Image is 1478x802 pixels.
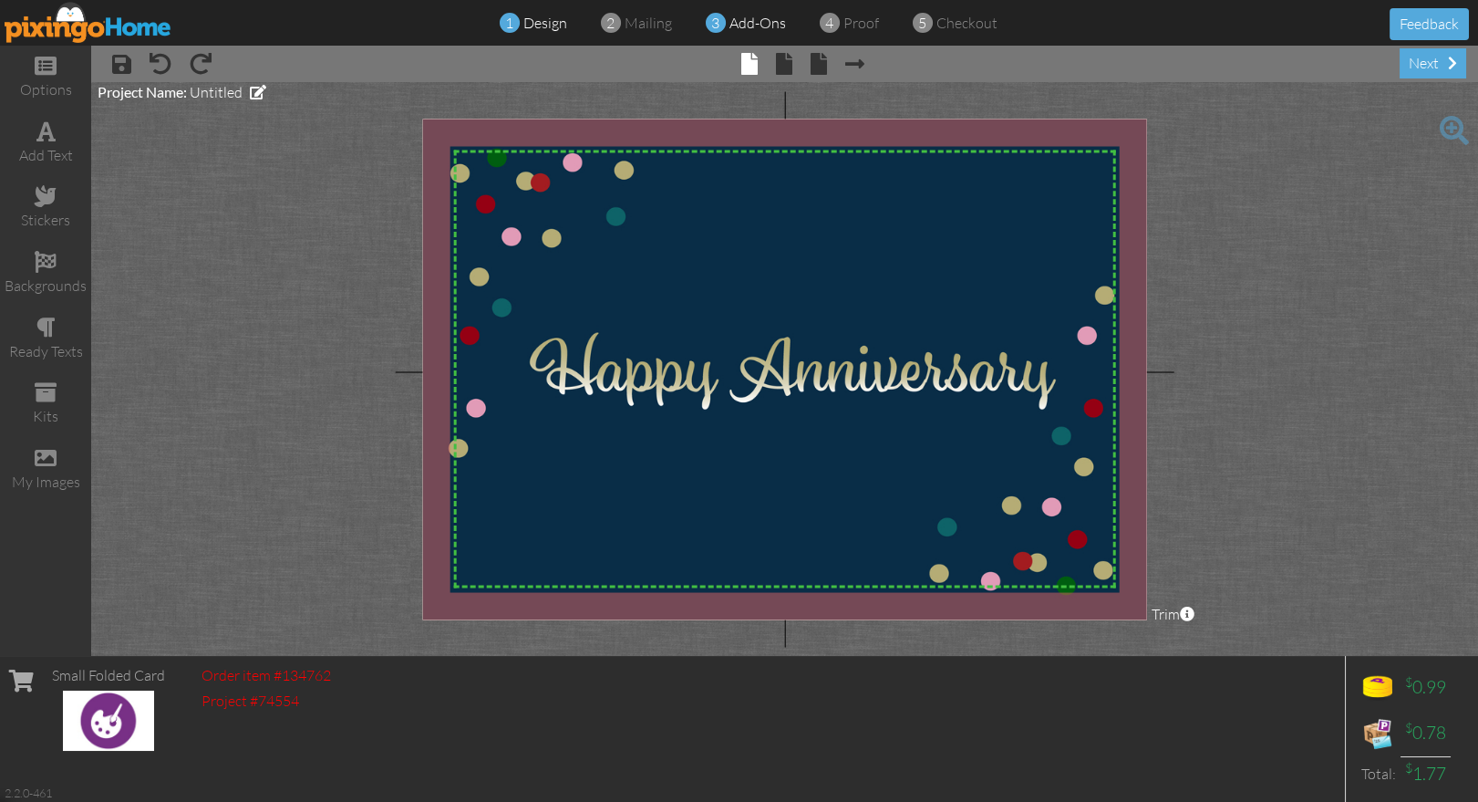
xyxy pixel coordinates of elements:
[5,2,172,43] img: pixingo logo
[1400,756,1451,791] td: 1.77
[1400,711,1451,756] td: 0.78
[1359,715,1396,752] img: expense-icon.png
[1355,756,1400,791] td: Total:
[1405,720,1412,735] sup: $
[825,13,833,34] span: 4
[52,665,165,686] div: Small Folded Card
[98,83,187,100] span: Project Name:
[1390,8,1469,40] button: Feedback
[63,691,154,751] img: create-your-own-landscape.jpg
[1359,670,1396,706] img: points-icon.png
[1477,801,1478,802] iframe: Chat
[190,83,243,101] span: Untitled
[606,13,615,34] span: 2
[936,14,997,32] span: checkout
[1405,674,1412,690] sup: $
[1405,760,1412,776] sup: $
[523,14,567,32] span: design
[1400,48,1466,78] div: next
[202,691,331,712] div: Project #74554
[1152,604,1194,625] span: Trim
[1400,665,1451,711] td: 0.99
[918,13,926,34] span: 5
[843,14,879,32] span: proof
[202,665,331,686] div: Order item #134762
[505,13,513,34] span: 1
[5,785,52,801] div: 2.2.0-461
[625,14,672,32] span: mailing
[729,14,786,32] span: add-ons
[711,13,719,34] span: 3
